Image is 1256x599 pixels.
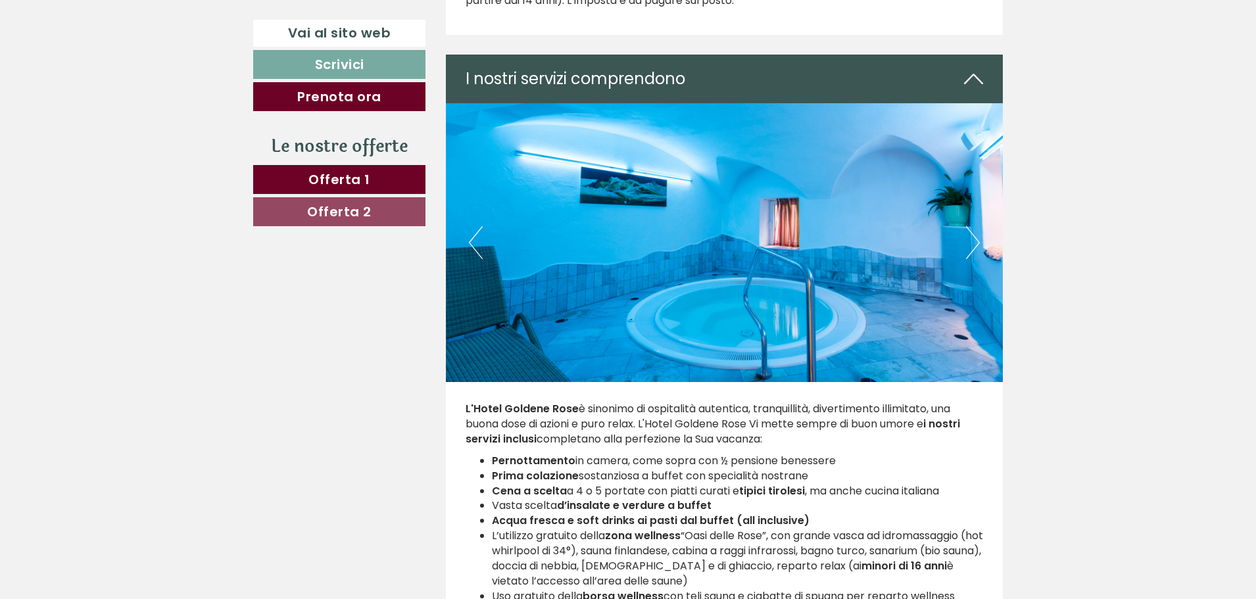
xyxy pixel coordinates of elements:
[492,529,984,588] li: L’utilizzo gratuito della “Oasi delle Rose”, con grande vasca ad idromassaggio (hot whirlpool di ...
[861,558,947,573] strong: minori di 16 anni
[492,453,575,468] strong: Pernottamento
[469,226,483,259] button: Previous
[253,50,425,79] a: Scrivici
[492,498,984,514] li: Vasta scelta
[253,134,425,158] div: Le nostre offerte
[492,468,579,483] strong: Prima colazione
[605,528,681,543] strong: zona wellness
[444,341,519,370] button: Invia
[557,498,712,513] strong: d’insalate e verdure a buffet
[253,20,425,47] a: Vai al sito web
[446,55,1003,103] div: I nostri servizi comprendono
[492,469,984,484] li: sostanziosa a buffet con specialità nostrane
[253,82,425,111] a: Prenota ora
[966,226,980,259] button: Next
[20,38,216,49] div: Hotel Goldene Rose
[492,483,567,498] strong: Cena a scelta
[20,64,216,73] small: 16:42
[492,484,984,499] li: a 4 o 5 portate con piatti curati e , ma anche cucina italiana
[308,170,370,189] span: Offerta 1
[466,416,960,446] strong: i nostri servizi inclusi
[492,454,984,469] li: in camera, come sopra con ½ pensione benessere
[739,483,805,498] strong: tipici tirolesi
[466,401,579,416] strong: L'Hotel Goldene Rose
[307,203,372,221] span: Offerta 2
[229,10,289,32] div: giovedì
[10,36,223,76] div: Buon giorno, come possiamo aiutarla?
[492,513,809,528] strong: Acqua fresca e soft drinks ai pasti dal buffet (all inclusive)
[466,402,984,447] p: è sinonimo di ospitalità autentica, tranquillità, divertimento illimitato, una buona dose di azio...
